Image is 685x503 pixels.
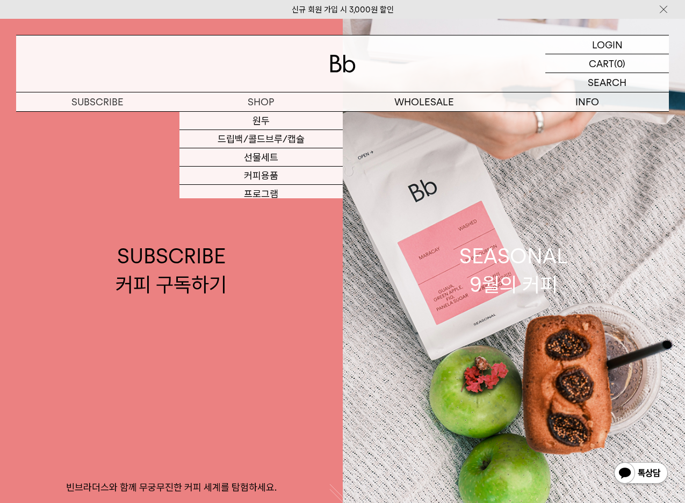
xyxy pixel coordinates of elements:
[506,92,669,111] p: INFO
[459,242,568,299] div: SEASONAL 9월의 커피
[614,54,625,73] p: (0)
[179,92,343,111] a: SHOP
[330,55,356,73] img: 로고
[588,73,626,92] p: SEARCH
[179,167,343,185] a: 커피용품
[179,130,343,148] a: 드립백/콜드브루/캡슐
[16,92,179,111] a: SUBSCRIBE
[545,35,669,54] a: LOGIN
[179,112,343,130] a: 원두
[292,5,394,15] a: 신규 회원 가입 시 3,000원 할인
[613,461,669,487] img: 카카오톡 채널 1:1 채팅 버튼
[179,148,343,167] a: 선물세트
[179,185,343,203] a: 프로그램
[589,54,614,73] p: CART
[343,92,506,111] p: WHOLESALE
[592,35,623,54] p: LOGIN
[116,242,227,299] div: SUBSCRIBE 커피 구독하기
[545,54,669,73] a: CART (0)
